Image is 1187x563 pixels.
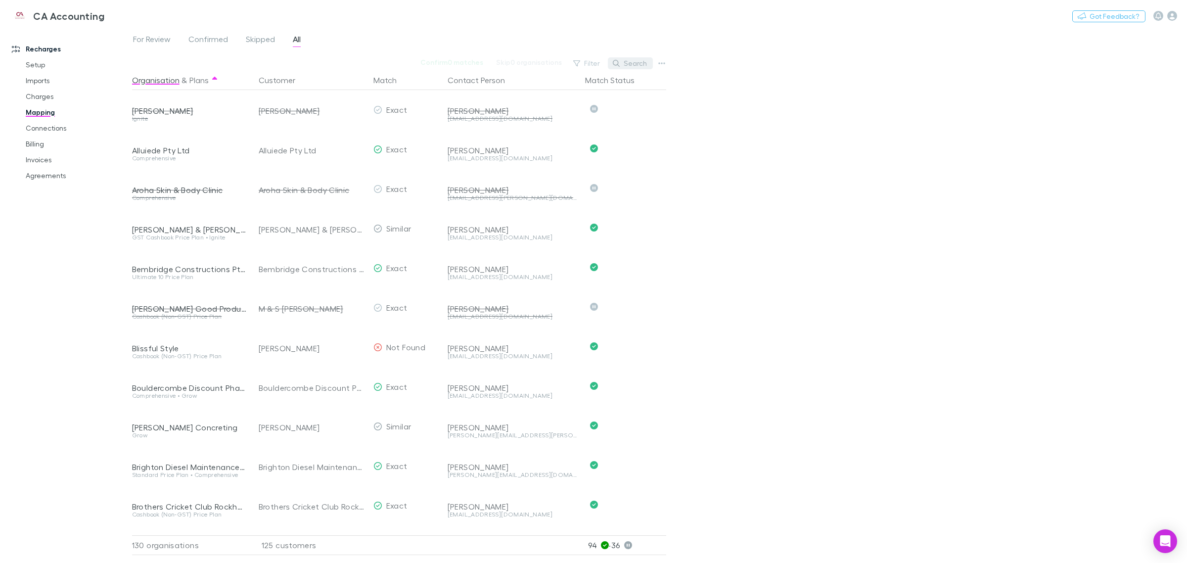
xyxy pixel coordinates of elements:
[33,10,104,22] h3: CA Accounting
[132,274,247,280] div: Ultimate 10 Price Plan
[448,235,577,240] div: [EMAIL_ADDRESS][DOMAIN_NAME]
[259,447,365,487] div: Brighton Diesel Maintenance Pty Ltd
[448,145,577,155] div: [PERSON_NAME]
[259,70,307,90] button: Customer
[132,155,247,161] div: Comprehensive
[4,4,110,28] a: CA Accounting
[2,41,139,57] a: Recharges
[16,136,139,152] a: Billing
[1153,529,1177,553] div: Open Intercom Messenger
[259,249,365,289] div: Bembridge Constructions Pty Ltd
[386,105,408,114] span: Exact
[16,57,139,73] a: Setup
[132,343,247,353] div: Blissful Style
[132,314,247,320] div: Cashbook (Non-GST) Price Plan
[259,170,365,210] div: Aroha Skin & Body Clinic
[590,263,598,271] svg: Confirmed
[132,225,247,235] div: [PERSON_NAME] & [PERSON_NAME] T/as [PERSON_NAME]'
[448,195,577,201] div: [EMAIL_ADDRESS][PERSON_NAME][DOMAIN_NAME]
[386,422,411,431] span: Similar
[448,502,577,512] div: [PERSON_NAME]
[568,57,606,69] button: Filter
[448,185,577,195] div: [PERSON_NAME]
[259,91,365,131] div: [PERSON_NAME]
[386,461,408,470] span: Exact
[293,34,301,47] span: All
[448,462,577,472] div: [PERSON_NAME]
[132,145,247,155] div: Alluiede Pty Ltd
[448,304,577,314] div: [PERSON_NAME]
[590,422,598,429] svg: Confirmed
[414,56,490,68] button: Confirm0 matches
[448,343,577,353] div: [PERSON_NAME]
[259,289,365,328] div: M & S [PERSON_NAME]
[590,144,598,152] svg: Confirmed
[132,502,247,512] div: Brothers Cricket Club Rockhampton Inc
[16,120,139,136] a: Connections
[448,155,577,161] div: [EMAIL_ADDRESS][DOMAIN_NAME]
[448,314,577,320] div: [EMAIL_ADDRESS][DOMAIN_NAME]
[386,303,408,312] span: Exact
[132,195,247,201] div: Comprehensive
[590,105,598,113] svg: Skipped
[132,264,247,274] div: Bembridge Constructions Pty Ltd
[588,536,666,555] p: 94 · 36
[132,116,247,122] div: Ignite
[590,342,598,350] svg: Confirmed
[448,264,577,274] div: [PERSON_NAME]
[448,383,577,393] div: [PERSON_NAME]
[490,56,568,68] button: Skip0 organisations
[246,34,275,47] span: Skipped
[259,328,365,368] div: [PERSON_NAME]
[386,144,408,154] span: Exact
[16,73,139,89] a: Imports
[608,57,653,69] button: Search
[259,368,365,408] div: Bouldercombe Discount Pharmacy Pty Ltd
[132,185,247,195] div: Aroha Skin & Body Clinic
[251,535,369,555] div: 125 customers
[448,422,577,432] div: [PERSON_NAME]
[448,225,577,235] div: [PERSON_NAME]
[1072,10,1145,22] button: Got Feedback?
[386,224,411,233] span: Similar
[448,106,577,116] div: [PERSON_NAME]
[448,393,577,399] div: [EMAIL_ADDRESS][DOMAIN_NAME]
[132,393,247,399] div: Comprehensive • Grow
[16,168,139,184] a: Agreements
[133,34,171,47] span: For Review
[448,116,577,122] div: [EMAIL_ADDRESS][DOMAIN_NAME]
[373,70,409,90] button: Match
[16,104,139,120] a: Mapping
[132,432,247,438] div: Grow
[590,224,598,232] svg: Confirmed
[448,274,577,280] div: [EMAIL_ADDRESS][DOMAIN_NAME]
[132,70,180,90] button: Organisation
[448,512,577,517] div: [EMAIL_ADDRESS][DOMAIN_NAME]
[448,472,577,478] div: [PERSON_NAME][EMAIL_ADDRESS][DOMAIN_NAME]
[386,263,408,273] span: Exact
[16,152,139,168] a: Invoices
[386,501,408,510] span: Exact
[132,304,247,314] div: [PERSON_NAME] Good Produce
[585,70,646,90] button: Match Status
[448,353,577,359] div: [EMAIL_ADDRESS][DOMAIN_NAME]
[132,535,251,555] div: 130 organisations
[448,70,517,90] button: Contact Person
[132,422,247,432] div: [PERSON_NAME] Concreting
[10,10,29,22] img: CA Accounting's Logo
[590,501,598,509] svg: Confirmed
[386,382,408,391] span: Exact
[16,89,139,104] a: Charges
[590,461,598,469] svg: Confirmed
[590,382,598,390] svg: Confirmed
[132,512,247,517] div: Cashbook (Non-GST) Price Plan
[188,34,228,47] span: Confirmed
[448,432,577,438] div: [PERSON_NAME][EMAIL_ADDRESS][PERSON_NAME][DOMAIN_NAME]
[259,408,365,447] div: [PERSON_NAME]
[132,70,247,90] div: &
[132,462,247,472] div: Brighton Diesel Maintenance Pty Ltd
[132,106,247,116] div: [PERSON_NAME]
[132,235,247,240] div: GST Cashbook Price Plan • Ignite
[590,303,598,311] svg: Skipped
